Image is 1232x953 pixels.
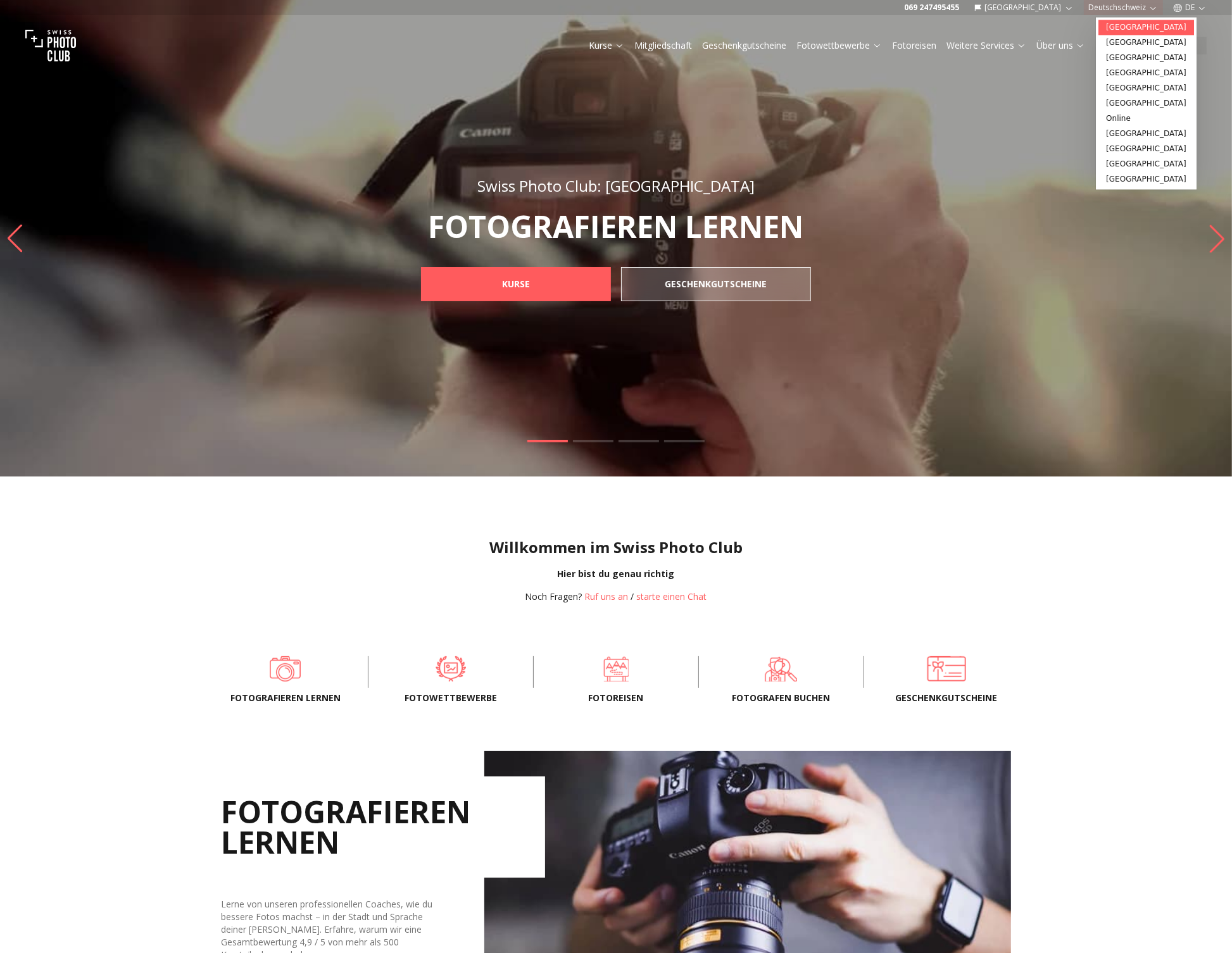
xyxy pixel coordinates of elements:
[887,37,941,54] button: Fotoreisen
[1098,142,1194,157] a: [GEOGRAPHIC_DATA]
[10,568,1222,580] div: Hier bist du genau richtig
[1098,51,1194,66] a: [GEOGRAPHIC_DATA]
[719,656,843,682] a: FOTOGRAFEN BUCHEN
[946,39,1026,52] a: Weitere Services
[221,776,545,878] h2: FOTOGRAFIEREN LERNEN
[1098,35,1194,51] a: [GEOGRAPHIC_DATA]
[25,20,76,71] img: Swiss photo club
[941,37,1031,54] button: Weitere Services
[223,692,348,704] span: Fotografieren lernen
[585,590,629,602] a: Ruf uns an
[554,656,678,682] a: Fotoreisen
[223,656,348,682] a: Fotografieren lernen
[791,37,887,54] button: Fotowettbewerbe
[719,692,843,704] span: FOTOGRAFEN BUCHEN
[1098,81,1194,96] a: [GEOGRAPHIC_DATA]
[584,37,629,54] button: Kurse
[634,39,692,52] a: Mitgliedschaft
[1098,157,1194,172] a: [GEOGRAPHIC_DATA]
[1095,39,1126,52] a: Blog
[10,537,1222,557] h1: Willkommen im Swiss Photo Club
[525,590,707,603] div: /
[1031,37,1090,54] button: Über uns
[1096,18,1197,190] div: Deutschschweiz
[1090,37,1131,54] button: Blog
[589,39,624,52] a: Kurse
[554,692,678,704] span: Fotoreisen
[502,278,530,290] b: KURSE
[629,37,697,54] button: Mitgliedschaft
[621,267,811,301] a: GESCHENKGUTSCHEINE
[637,590,707,603] button: starte einen Chat
[477,175,755,196] span: Swiss Photo Club: [GEOGRAPHIC_DATA]
[421,267,611,301] a: KURSE
[1098,172,1194,187] a: [GEOGRAPHIC_DATA]
[389,656,513,682] a: Fotowettbewerbe
[525,590,582,602] span: Noch Fragen?
[1098,66,1194,81] a: [GEOGRAPHIC_DATA]
[702,39,786,52] a: Geschenkgutscheine
[1098,111,1194,127] a: Online
[884,656,1009,682] a: Geschenkgutscheine
[697,37,791,54] button: Geschenkgutscheine
[904,3,959,13] a: 069 247495455
[389,692,513,704] span: Fotowettbewerbe
[1036,39,1085,52] a: Über uns
[796,39,882,52] a: Fotowettbewerbe
[884,692,1009,704] span: Geschenkgutscheine
[892,39,936,52] a: Fotoreisen
[393,211,839,242] p: FOTOGRAFIEREN LERNEN
[1098,20,1194,35] a: [GEOGRAPHIC_DATA]
[1098,96,1194,111] a: [GEOGRAPHIC_DATA]
[1098,127,1194,142] a: [GEOGRAPHIC_DATA]
[665,278,767,290] b: GESCHENKGUTSCHEINE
